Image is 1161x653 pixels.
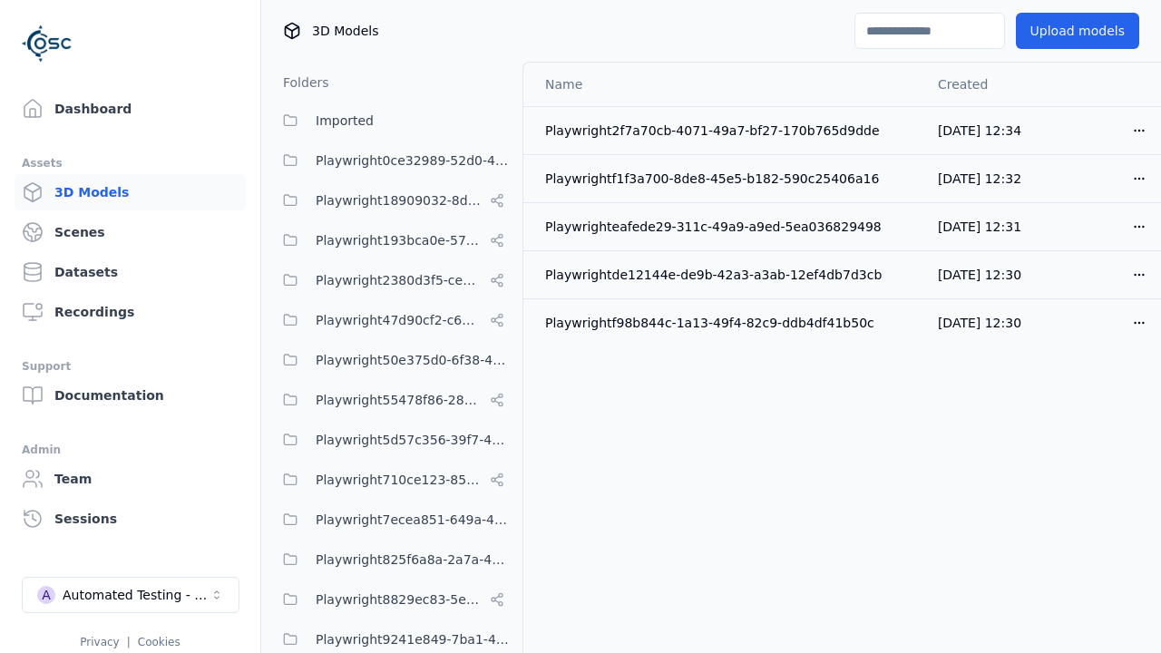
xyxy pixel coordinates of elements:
h3: Folders [272,73,329,92]
a: Datasets [15,254,246,290]
button: Playwright710ce123-85fd-4f8c-9759-23c3308d8830 [272,462,512,498]
th: Created [923,63,1044,106]
span: Playwright18909032-8d07-45c5-9c81-9eec75d0b16b [316,190,483,211]
a: Cookies [138,636,180,648]
button: Playwright50e375d0-6f38-48a7-96e0-b0dcfa24b72f [272,342,512,378]
span: Playwright193bca0e-57fa-418d-8ea9-45122e711dc7 [316,229,483,251]
a: Recordings [15,294,246,330]
div: Assets [22,152,239,174]
span: Playwright2380d3f5-cebf-494e-b965-66be4d67505e [316,269,483,291]
div: Automated Testing - Playwright [63,586,210,604]
button: Playwright7ecea851-649a-419a-985e-fcff41a98b20 [272,502,512,538]
button: Playwright825f6a8a-2a7a-425c-94f7-650318982f69 [272,541,512,578]
div: Support [22,356,239,377]
a: Dashboard [15,91,246,127]
div: A [37,586,55,604]
button: Imported [272,102,512,139]
div: Playwrightf98b844c-1a13-49f4-82c9-ddb4df41b50c [545,314,909,332]
span: [DATE] 12:30 [938,316,1021,330]
button: Playwright5d57c356-39f7-47ed-9ab9-d0409ac6cddc [272,422,512,458]
span: Playwright825f6a8a-2a7a-425c-94f7-650318982f69 [316,549,512,570]
a: Privacy [80,636,119,648]
span: [DATE] 12:31 [938,219,1021,234]
div: Playwright2f7a70cb-4071-49a7-bf27-170b765d9dde [545,122,909,140]
span: | [127,636,131,648]
button: Playwright193bca0e-57fa-418d-8ea9-45122e711dc7 [272,222,512,258]
span: Playwright47d90cf2-c635-4353-ba3b-5d4538945666 [316,309,483,331]
span: Playwright9241e849-7ba1-474f-9275-02cfa81d37fc [316,629,512,650]
span: Playwright5d57c356-39f7-47ed-9ab9-d0409ac6cddc [316,429,512,451]
th: Name [523,63,923,106]
span: [DATE] 12:30 [938,268,1021,282]
div: Playwrightf1f3a700-8de8-45e5-b182-590c25406a16 [545,170,909,188]
button: Playwright18909032-8d07-45c5-9c81-9eec75d0b16b [272,182,512,219]
span: Playwright7ecea851-649a-419a-985e-fcff41a98b20 [316,509,512,531]
a: Documentation [15,377,246,414]
button: Playwright8829ec83-5e68-4376-b984-049061a310ed [272,581,512,618]
span: 3D Models [312,22,378,40]
div: Playwrightde12144e-de9b-42a3-a3ab-12ef4db7d3cb [545,266,909,284]
span: Playwright50e375d0-6f38-48a7-96e0-b0dcfa24b72f [316,349,512,371]
span: Playwright55478f86-28dc-49b8-8d1f-c7b13b14578c [316,389,483,411]
span: Playwright8829ec83-5e68-4376-b984-049061a310ed [316,589,483,610]
a: Scenes [15,214,246,250]
button: Playwright0ce32989-52d0-45cf-b5b9-59d5033d313a [272,142,512,179]
span: Playwright0ce32989-52d0-45cf-b5b9-59d5033d313a [316,150,512,171]
button: Playwright2380d3f5-cebf-494e-b965-66be4d67505e [272,262,512,298]
span: Imported [316,110,374,132]
div: Playwrighteafede29-311c-49a9-a9ed-5ea036829498 [545,218,909,236]
img: Logo [22,18,73,69]
span: [DATE] 12:34 [938,123,1021,138]
a: Team [15,461,246,497]
a: 3D Models [15,174,246,210]
div: Admin [22,439,239,461]
button: Playwright55478f86-28dc-49b8-8d1f-c7b13b14578c [272,382,512,418]
button: Select a workspace [22,577,239,613]
a: Sessions [15,501,246,537]
span: Playwright710ce123-85fd-4f8c-9759-23c3308d8830 [316,469,483,491]
button: Playwright47d90cf2-c635-4353-ba3b-5d4538945666 [272,302,512,338]
span: [DATE] 12:32 [938,171,1021,186]
button: Upload models [1016,13,1139,49]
